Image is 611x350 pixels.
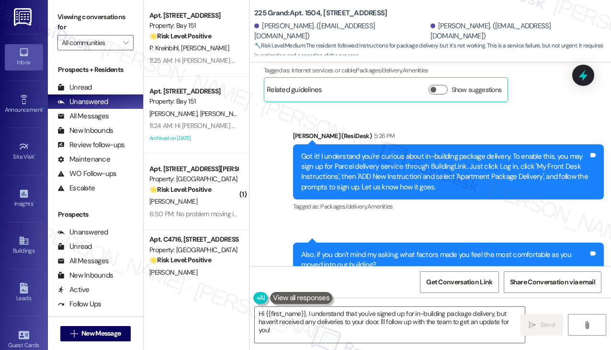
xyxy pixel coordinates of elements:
[60,326,131,341] button: New Message
[149,185,211,194] strong: 🌟 Risk Level: Positive
[57,154,110,164] div: Maintenance
[254,8,387,18] b: 225 Grand: Apt. 1504, [STREET_ADDRESS]
[149,96,238,106] div: Property: Bay 151
[149,32,211,40] strong: 🌟 Risk Level: Positive
[267,85,322,99] div: Related guidelines
[529,321,536,329] i: 
[149,164,238,174] div: Apt. [STREET_ADDRESS][PERSON_NAME]
[149,268,197,277] span: [PERSON_NAME]
[301,152,589,193] div: Got it! I understand you're curious about in-building package delivery. To enable this, you may s...
[57,270,113,280] div: New Inbounds
[149,109,200,118] span: [PERSON_NAME]
[5,280,43,306] a: Leads
[57,285,90,295] div: Active
[149,234,238,245] div: Apt. C4716, [STREET_ADDRESS][PERSON_NAME]
[14,8,34,26] img: ResiDesk Logo
[301,250,589,270] div: Also, if you don't mind my asking, what factors made you feel the most comfortable as you moved i...
[200,109,248,118] span: [PERSON_NAME]
[426,277,492,287] span: Get Conversation Link
[57,227,108,237] div: Unanswered
[5,44,43,70] a: Inbox
[181,44,229,52] span: [PERSON_NAME]
[293,131,604,144] div: [PERSON_NAME] (ResiDesk)
[540,320,555,330] span: Send
[148,132,239,144] div: Archived on [DATE]
[57,126,113,136] div: New Inbounds
[70,330,78,338] i: 
[34,152,36,159] span: •
[367,202,393,210] span: Amenities
[520,314,563,336] button: Send
[57,82,92,93] div: Unread
[5,233,43,258] a: Buildings
[254,41,611,61] span: : The resident followed instructions for package delivery but it's not working. This is a service...
[510,277,595,287] span: Share Conversation via email
[264,63,575,77] div: Tagged as:
[149,86,238,96] div: Apt. [STREET_ADDRESS]
[504,271,601,293] button: Share Conversation via email
[255,307,525,343] textarea: Hi {{first_name}}, I understand that you've signed up for in-building package delivery, but haven...
[452,85,502,95] label: Show suggestions
[149,245,238,255] div: Property: [GEOGRAPHIC_DATA]
[372,131,395,141] div: 5:26 PM
[5,139,43,164] a: Site Visit •
[57,242,92,252] div: Unread
[57,10,134,35] label: Viewing conversations for
[293,199,604,213] div: Tagged as:
[420,271,498,293] button: Get Conversation Link
[81,328,121,338] span: New Message
[149,11,238,21] div: Apt. [STREET_ADDRESS]
[149,256,211,264] strong: 🌟 Risk Level: Positive
[57,111,109,121] div: All Messages
[57,140,124,150] div: Review follow-ups
[254,42,305,49] strong: 🔧 Risk Level: Medium
[149,197,197,206] span: [PERSON_NAME]
[149,21,238,31] div: Property: Bay 151
[57,169,116,179] div: WO Follow-ups
[123,39,128,47] i: 
[33,199,34,206] span: •
[57,299,102,309] div: Follow Ups
[149,210,402,218] div: 6:50 PM: No problem moving in. All was well coordinated and Madison Farms did their part.
[149,44,181,52] span: P. Kreinbihl
[48,210,143,220] div: Prospects
[403,66,429,74] span: Amenities
[62,35,118,50] input: All communities
[430,21,604,42] div: [PERSON_NAME]. ([EMAIL_ADDRESS][DOMAIN_NAME])
[320,202,367,210] span: Packages/delivery ,
[5,186,43,211] a: Insights •
[57,256,109,266] div: All Messages
[254,21,428,42] div: [PERSON_NAME]. ([EMAIL_ADDRESS][DOMAIN_NAME])
[57,183,95,193] div: Escalate
[149,174,238,184] div: Property: [GEOGRAPHIC_DATA]
[583,321,590,329] i: 
[48,65,143,75] div: Prospects + Residents
[149,280,331,289] div: 4:46 PM: Sorry, but it was so long ago that I really don't remember.
[292,66,356,74] span: Internet services or cable ,
[57,97,108,107] div: Unanswered
[356,66,402,74] span: Packages/delivery ,
[43,105,44,112] span: •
